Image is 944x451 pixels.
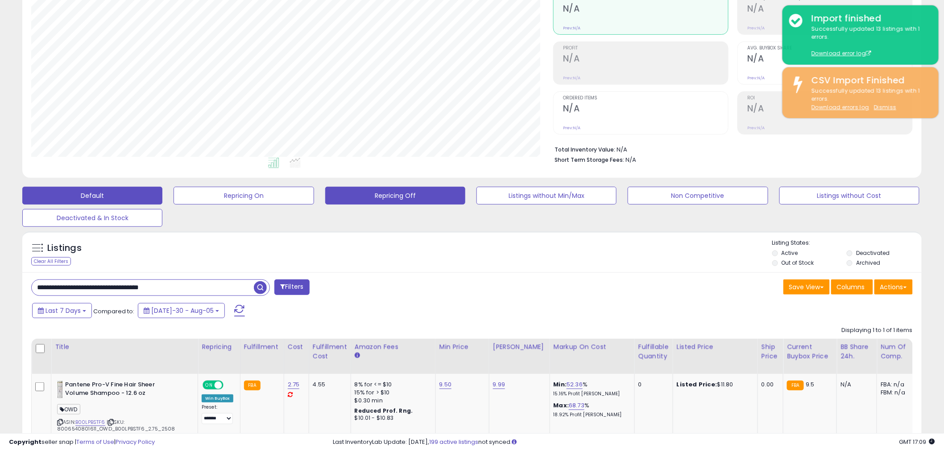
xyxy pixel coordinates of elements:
[325,187,465,205] button: Repricing Off
[57,404,80,414] span: OWD
[762,381,776,389] div: 0.00
[57,381,63,398] img: 31+cz0CoYbL._SL40_.jpg
[805,25,932,58] div: Successfully updated 13 listings with 1 errors.
[93,307,134,316] span: Compared to:
[805,74,932,87] div: CSV Import Finished
[57,418,175,432] span: | SKU: 8006540801611_OWD_B00LPBSTF6_2.75_2508
[840,342,873,361] div: BB Share 24h.
[747,4,912,16] h2: N/A
[47,242,82,254] h5: Listings
[288,342,305,352] div: Cost
[313,381,344,389] div: 4.55
[554,342,631,352] div: Markup on Cost
[677,381,751,389] div: $11.80
[22,187,162,205] button: Default
[563,25,580,31] small: Prev: N/A
[174,187,314,205] button: Repricing On
[881,389,910,397] div: FBM: n/a
[355,407,413,414] b: Reduced Prof. Rng.
[554,391,628,397] p: 15.16% Profit [PERSON_NAME]
[881,381,910,389] div: FBA: n/a
[554,380,567,389] b: Min:
[333,438,935,447] div: Last InventoryLab Update: [DATE], not synced.
[563,96,728,101] span: Ordered Items
[762,342,779,361] div: Ship Price
[782,259,814,266] label: Out of Stock
[812,103,869,111] a: Download errors log
[138,303,225,318] button: [DATE]-30 - Aug-05
[805,12,932,25] div: Import finished
[874,103,896,111] u: Dismiss
[22,209,162,227] button: Deactivated & In Stock
[554,412,628,418] p: 18.92% Profit [PERSON_NAME]
[567,380,583,389] a: 52.36
[355,381,429,389] div: 8% for <= $10
[355,352,360,360] small: Amazon Fees.
[555,146,615,153] b: Total Inventory Value:
[787,342,833,361] div: Current Buybox Price
[563,103,728,115] h2: N/A
[563,53,728,66] h2: N/A
[430,438,479,446] a: 199 active listings
[75,418,105,426] a: B00LPBSTF6
[288,380,300,389] a: 2.75
[747,103,912,115] h2: N/A
[31,257,71,266] div: Clear All Filters
[32,303,92,318] button: Last 7 Days
[625,156,636,164] span: N/A
[837,283,865,291] span: Columns
[550,339,634,374] th: The percentage added to the cost of goods (COGS) that forms the calculator for Min & Max prices.
[563,125,580,131] small: Prev: N/A
[812,49,871,57] a: Download error log
[202,342,236,352] div: Repricing
[244,342,280,352] div: Fulfillment
[806,380,815,389] span: 9.5
[151,306,214,315] span: [DATE]-30 - Aug-05
[563,4,728,16] h2: N/A
[555,156,624,164] b: Short Term Storage Fees:
[76,438,114,446] a: Terms of Use
[116,438,155,446] a: Privacy Policy
[747,96,912,101] span: ROI
[856,249,890,257] label: Deactivated
[9,438,155,447] div: seller snap | |
[274,279,309,295] button: Filters
[747,46,912,51] span: Avg. Buybox Share
[842,326,913,335] div: Displaying 1 to 1 of 1 items
[677,380,717,389] b: Listed Price:
[805,87,932,112] div: Successfully updated 13 listings with 1 errors.
[628,187,768,205] button: Non Competitive
[46,306,81,315] span: Last 7 Days
[355,414,429,422] div: $10.01 - $10.83
[355,397,429,405] div: $0.30 min
[881,342,913,361] div: Num of Comp.
[313,342,347,361] div: Fulfillment Cost
[202,394,233,402] div: Win BuyBox
[779,187,919,205] button: Listings without Cost
[677,342,754,352] div: Listed Price
[244,381,261,390] small: FBA
[638,342,669,361] div: Fulfillable Quantity
[899,438,935,446] span: 2025-08-13 17:09 GMT
[55,342,194,352] div: Title
[747,53,912,66] h2: N/A
[355,389,429,397] div: 15% for > $10
[65,381,174,399] b: Pantene Pro-V Fine Hair Sheer Volume Shampoo - 12.6 oz
[563,46,728,51] span: Profit
[493,342,546,352] div: [PERSON_NAME]
[874,279,913,295] button: Actions
[638,381,666,389] div: 0
[493,380,505,389] a: 9.99
[476,187,617,205] button: Listings without Min/Max
[831,279,873,295] button: Columns
[747,75,765,81] small: Prev: N/A
[9,438,41,446] strong: Copyright
[856,259,880,266] label: Archived
[783,279,830,295] button: Save View
[787,381,803,390] small: FBA
[747,125,765,131] small: Prev: N/A
[563,75,580,81] small: Prev: N/A
[439,380,452,389] a: 9.50
[554,401,569,410] b: Max:
[222,381,236,389] span: OFF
